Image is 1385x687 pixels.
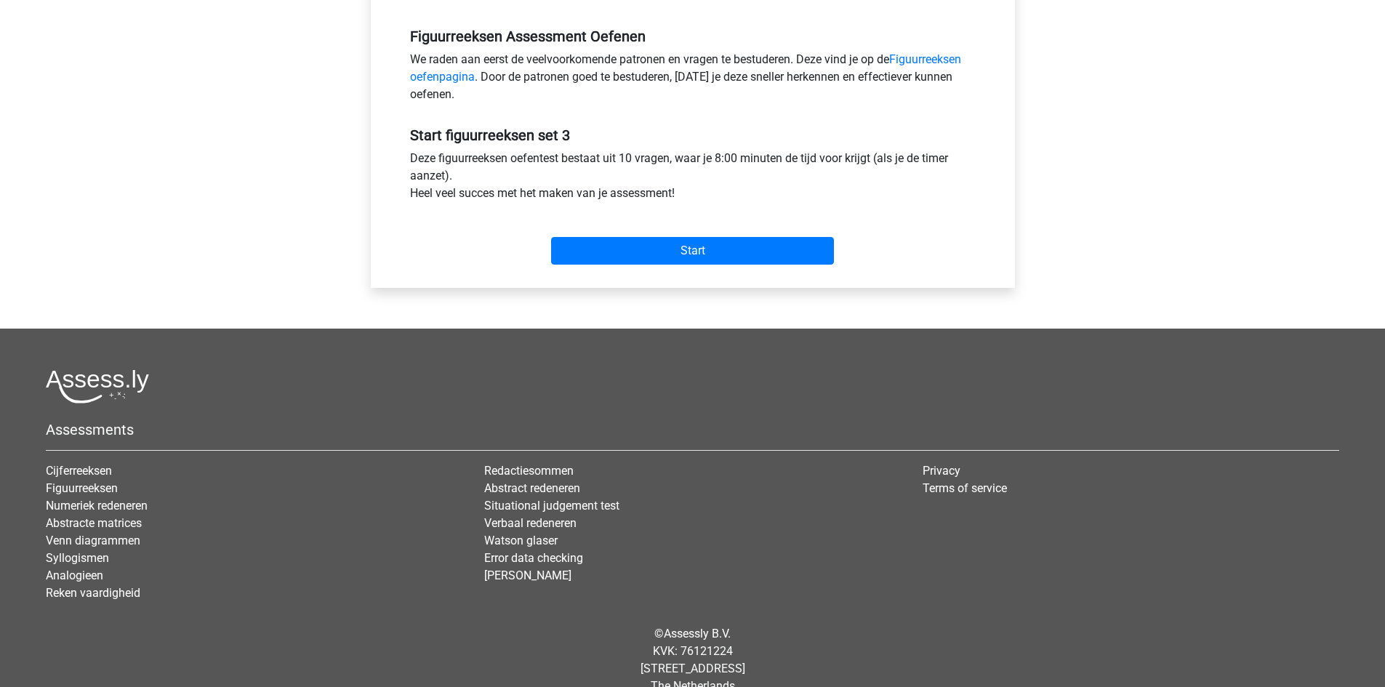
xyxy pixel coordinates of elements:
[46,534,140,547] a: Venn diagrammen
[664,627,731,640] a: Assessly B.V.
[551,237,834,265] input: Start
[410,28,976,45] h5: Figuurreeksen Assessment Oefenen
[484,551,583,565] a: Error data checking
[46,464,112,478] a: Cijferreeksen
[46,516,142,530] a: Abstracte matrices
[484,516,577,530] a: Verbaal redeneren
[484,569,571,582] a: [PERSON_NAME]
[410,126,976,144] h5: Start figuurreeksen set 3
[46,569,103,582] a: Analogieen
[484,464,574,478] a: Redactiesommen
[46,499,148,513] a: Numeriek redeneren
[399,150,987,208] div: Deze figuurreeksen oefentest bestaat uit 10 vragen, waar je 8:00 minuten de tijd voor krijgt (als...
[46,481,118,495] a: Figuurreeksen
[484,534,558,547] a: Watson glaser
[46,586,140,600] a: Reken vaardigheid
[484,481,580,495] a: Abstract redeneren
[923,464,960,478] a: Privacy
[46,421,1339,438] h5: Assessments
[46,551,109,565] a: Syllogismen
[46,369,149,403] img: Assessly logo
[399,51,987,109] div: We raden aan eerst de veelvoorkomende patronen en vragen te bestuderen. Deze vind je op de . Door...
[923,481,1007,495] a: Terms of service
[484,499,619,513] a: Situational judgement test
